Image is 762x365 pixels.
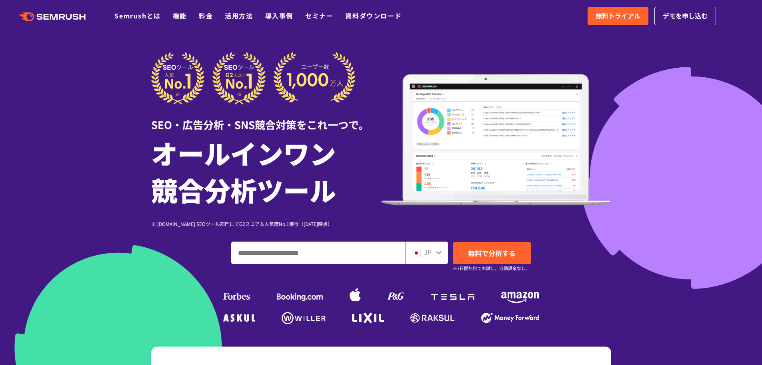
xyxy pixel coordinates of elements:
span: 無料トライアル [596,11,640,21]
a: 無料で分析する [453,242,531,264]
span: デモを申し込む [663,11,708,21]
small: ※7日間無料でお試し。自動課金なし。 [453,264,530,272]
span: JP [424,247,432,257]
div: SEO・広告分析・SNS競合対策をこれ一つで。 [151,105,381,132]
span: 無料で分析する [468,248,516,258]
a: 料金 [199,11,213,20]
a: 無料トライアル [588,7,648,25]
input: ドメイン、キーワードまたはURLを入力してください [232,242,405,264]
a: 資料ダウンロード [345,11,402,20]
a: 活用方法 [225,11,253,20]
a: デモを申し込む [654,7,716,25]
div: ※ [DOMAIN_NAME] SEOツール部門にてG2スコア＆人気度No.1獲得（[DATE]時点） [151,220,381,228]
a: Semrushとは [114,11,160,20]
a: セミナー [305,11,333,20]
a: 機能 [173,11,187,20]
a: 導入事例 [265,11,293,20]
h1: オールインワン 競合分析ツール [151,134,381,208]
